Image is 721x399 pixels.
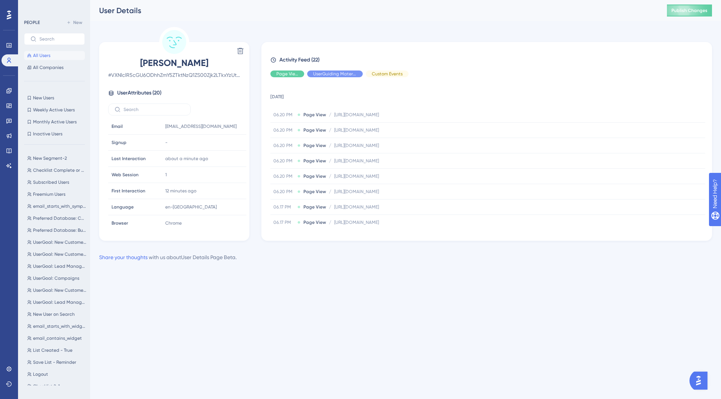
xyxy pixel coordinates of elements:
span: email_starts_with_symphony [33,203,86,209]
span: / [329,142,331,148]
button: Subscribed Users [24,178,89,187]
span: 06.17 PM [273,204,294,210]
button: Monthly Active Users [24,117,85,126]
span: New User on Search [33,311,75,317]
button: Preferred Database: Business [24,226,89,235]
span: Need Help? [18,2,47,11]
button: Inactive Users [24,129,85,138]
button: All Companies [24,63,85,72]
span: Page View [303,142,326,148]
span: Activity Feed (22) [279,55,320,64]
button: Logout [24,370,89,379]
time: 12 minutes ago [165,188,196,193]
button: Checklist Complete or Dismissed [24,166,89,175]
button: email_contains_widget [24,334,89,343]
input: Search [39,36,78,42]
span: email_contains_widget [33,335,82,341]
span: Custom Events [372,71,403,77]
button: New User on Search [24,310,89,319]
span: Page View [303,204,326,210]
span: UserGoal: Campaigns [33,275,79,281]
span: Web Session [112,172,139,178]
span: Page View [303,112,326,118]
span: [EMAIL_ADDRESS][DOMAIN_NAME] [165,123,237,129]
span: [URL][DOMAIN_NAME] [334,173,379,179]
span: Inactive Users [33,131,62,137]
span: List Created - True [33,347,72,353]
span: 1 [165,172,167,178]
span: User Attributes ( 20 ) [117,88,161,97]
span: Publish Changes [671,7,707,13]
span: 06.20 PM [273,189,294,195]
span: UserGoal: New Customers, Campaigns [33,251,86,257]
span: 06.20 PM [273,158,294,164]
span: [URL][DOMAIN_NAME] [334,142,379,148]
button: UserGoal: Lead Management, Campaigns [24,262,89,271]
button: Weekly Active Users [24,105,85,114]
span: UserGoal: New Customers [33,287,86,293]
button: List Created - True [24,346,89,355]
button: Save List - Reminder [24,358,89,367]
span: / [329,173,331,179]
div: PEOPLE [24,19,40,25]
span: / [329,112,331,118]
span: [URL][DOMAIN_NAME] [334,219,379,225]
span: UserGoal: New Customers, Lead Management [33,239,86,245]
span: / [329,219,331,225]
button: UserGoal: New Customers, Lead Management [24,238,89,247]
span: Chrome [165,220,182,226]
input: Search [124,107,184,112]
span: Weekly Active Users [33,107,75,113]
button: Publish Changes [667,4,712,16]
span: Freemium Users [33,191,65,197]
span: All Users [33,52,50,58]
span: [URL][DOMAIN_NAME] [334,158,379,164]
span: Save List - Reminder [33,359,76,365]
span: Preferred Database: Business [33,227,86,233]
button: UserGoal: Campaigns [24,274,89,283]
span: UserGoal: Lead Management, Campaigns [33,263,86,269]
span: Signup [112,139,127,145]
span: Page View [303,189,326,195]
span: - [165,139,167,145]
button: email_starts_with_symphony [24,202,89,211]
button: New [64,18,85,27]
span: / [329,204,331,210]
span: email_starts_with_widget [33,323,86,329]
span: Page View [303,219,326,225]
a: Share your thoughts [99,254,148,260]
span: Subscribed Users [33,179,69,185]
span: Checklist 2-1 [33,383,60,389]
span: 06.20 PM [273,112,294,118]
td: [DATE] [270,83,705,107]
div: User Details [99,5,648,16]
span: 06.17 PM [273,219,294,225]
iframe: UserGuiding AI Assistant Launcher [689,369,712,392]
button: Preferred Database: Consumer [24,214,89,223]
span: UserGuiding Material [313,71,357,77]
span: 06.20 PM [273,127,294,133]
button: UserGoal: New Customers [24,286,89,295]
span: Preferred Database: Consumer [33,215,86,221]
button: New Users [24,93,85,102]
span: New [73,19,82,25]
span: Checklist Complete or Dismissed [33,167,86,173]
span: [URL][DOMAIN_NAME] [334,112,379,118]
span: / [329,158,331,164]
span: [URL][DOMAIN_NAME] [334,189,379,195]
span: Monthly Active Users [33,119,77,125]
span: Logout [33,371,48,377]
span: 06.20 PM [273,142,294,148]
span: Language [112,204,134,210]
time: about a minute ago [165,156,208,161]
span: UserGoal: Lead Management [33,299,86,305]
span: en-[GEOGRAPHIC_DATA] [165,204,217,210]
button: UserGoal: New Customers, Campaigns [24,250,89,259]
button: UserGoal: Lead Management [24,298,89,307]
span: Page View [303,173,326,179]
button: Freemium Users [24,190,89,199]
span: Email [112,123,123,129]
span: Page View [276,71,298,77]
span: New Users [33,95,54,101]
